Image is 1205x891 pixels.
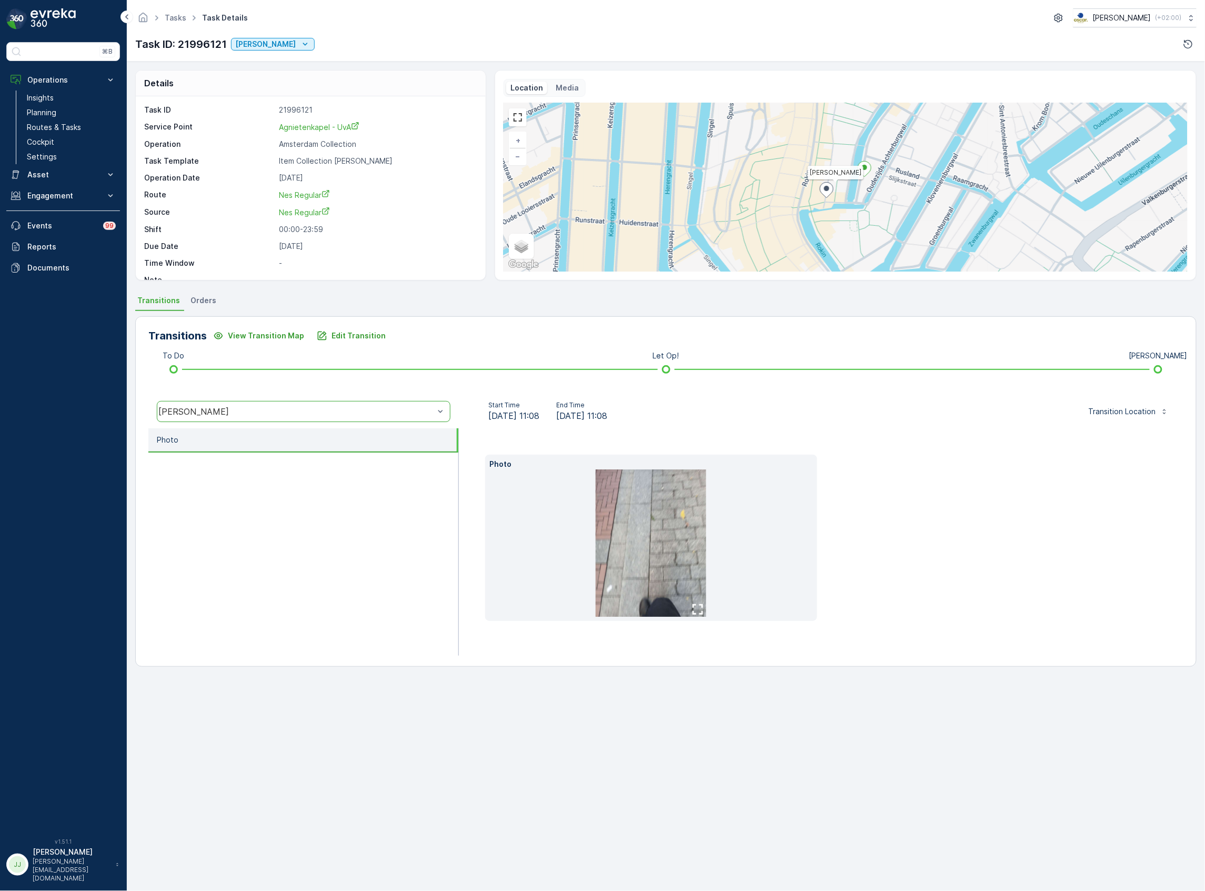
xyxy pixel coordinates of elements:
p: Task Template [144,156,275,166]
button: Transition Location [1082,403,1175,420]
p: Time Window [144,258,275,268]
p: Reports [27,242,116,252]
p: Operations [27,75,99,85]
p: Routes & Tasks [27,122,81,133]
p: [PERSON_NAME] [33,847,111,857]
a: Routes & Tasks [23,120,120,135]
p: Photo [489,459,812,469]
a: Cockpit [23,135,120,149]
button: Operations [6,69,120,91]
p: - [279,275,475,285]
p: To Do [163,351,185,361]
span: + [516,136,520,145]
a: Planning [23,105,120,120]
p: Note [144,275,275,285]
a: Homepage [137,16,149,25]
p: Amsterdam Collection [279,139,475,149]
p: ( +02:00 ) [1156,14,1182,22]
button: Edit Transition [310,327,392,344]
a: View Fullscreen [510,109,526,125]
span: Orders [190,295,216,306]
span: [DATE] 11:08 [556,409,607,422]
a: Insights [23,91,120,105]
span: [DATE] 11:08 [488,409,539,422]
span: Transitions [137,295,180,306]
p: Due Date [144,241,275,252]
a: Agnietenkapel - UvA [279,122,475,133]
p: Let Op! [653,351,679,361]
p: ⌘B [102,47,113,56]
p: [PERSON_NAME][EMAIL_ADDRESS][DOMAIN_NAME] [33,857,111,883]
button: Engagement [6,185,120,206]
a: Reports [6,236,120,257]
p: Settings [27,152,57,162]
p: Documents [27,263,116,273]
button: JJ[PERSON_NAME][PERSON_NAME][EMAIL_ADDRESS][DOMAIN_NAME] [6,847,120,883]
p: Planning [27,107,56,118]
p: End Time [556,401,607,409]
a: Zoom Out [510,148,526,164]
span: Agnietenkapel - UvA [279,123,359,132]
div: [PERSON_NAME] [158,407,434,416]
a: Documents [6,257,120,278]
p: Shift [144,224,275,235]
p: 99 [105,222,114,230]
p: View Transition Map [228,331,304,341]
p: Events [27,221,97,231]
p: Transitions [148,328,207,344]
p: 00:00-23:59 [279,224,475,235]
p: Route [144,189,275,201]
p: Operation [144,139,275,149]
span: Nes Regular [279,191,330,199]
img: logo [6,8,27,29]
p: Operation Date [144,173,275,183]
p: Item Collection [PERSON_NAME] [279,156,475,166]
p: Task ID [144,105,275,115]
a: Settings [23,149,120,164]
p: [DATE] [279,241,475,252]
a: Zoom In [510,133,526,148]
img: Google [506,258,541,272]
p: Service Point [144,122,275,133]
button: [PERSON_NAME](+02:00) [1073,8,1197,27]
p: Insights [27,93,54,103]
a: Events99 [6,215,120,236]
img: basis-logo_rgb2x.png [1073,12,1089,24]
div: JJ [9,856,26,873]
p: [DATE] [279,173,475,183]
button: Asset [6,164,120,185]
p: Details [144,77,174,89]
p: Transition Location [1089,406,1156,417]
p: Cockpit [27,137,54,147]
p: Edit Transition [332,331,386,341]
p: Engagement [27,191,99,201]
p: Asset [27,169,99,180]
p: Media [556,83,579,93]
a: Layers [510,235,533,258]
span: Task Details [200,13,250,23]
a: Open this area in Google Maps (opens a new window) [506,258,541,272]
img: logo_dark-DEwI_e13.png [31,8,76,29]
p: Location [510,83,543,93]
span: v 1.51.1 [6,838,120,845]
a: Nes Regular [279,189,475,201]
button: View Transition Map [207,327,310,344]
p: [PERSON_NAME] [235,39,296,49]
p: Task ID: 21996121 [135,36,227,52]
p: 21996121 [279,105,475,115]
p: [PERSON_NAME] [1129,351,1188,361]
img: 1033c0f376d743c1b404040e7c071de8.jpg [596,469,706,617]
p: Source [144,207,275,218]
p: [PERSON_NAME] [1093,13,1151,23]
a: Nes Regular [279,207,475,218]
span: Nes Regular [279,208,330,217]
p: - [279,258,475,268]
a: Tasks [165,13,186,22]
span: − [516,152,521,161]
button: Geen Afval [231,38,315,51]
p: Photo [157,435,178,445]
p: Start Time [488,401,539,409]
